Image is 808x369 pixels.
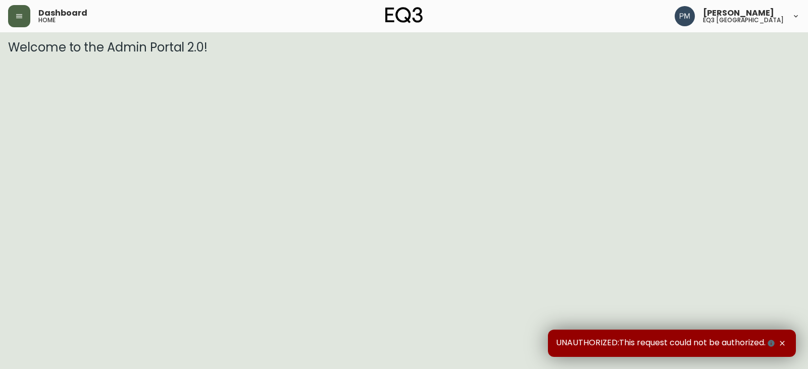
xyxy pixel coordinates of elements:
[8,40,800,55] h3: Welcome to the Admin Portal 2.0!
[703,9,774,17] span: [PERSON_NAME]
[385,7,423,23] img: logo
[675,6,695,26] img: 0a7c5790205149dfd4c0ba0a3a48f705
[38,9,87,17] span: Dashboard
[703,17,784,23] h5: eq3 [GEOGRAPHIC_DATA]
[556,338,777,349] span: UNAUTHORIZED:This request could not be authorized.
[38,17,56,23] h5: home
